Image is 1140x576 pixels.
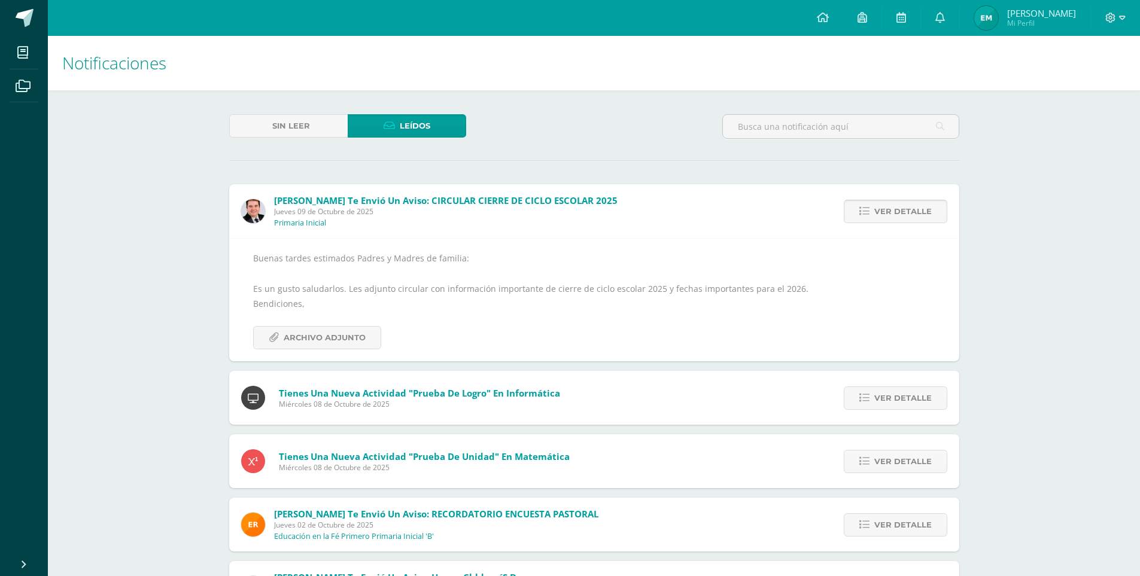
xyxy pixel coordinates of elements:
[241,199,265,223] img: 57933e79c0f622885edf5cfea874362b.png
[253,326,381,349] a: Archivo Adjunto
[348,114,466,138] a: Leídos
[272,115,310,137] span: Sin leer
[274,218,326,228] p: Primaria Inicial
[274,532,434,541] p: Educación en la Fé Primero Primaria Inicial 'B'
[279,462,570,473] span: Miércoles 08 de Octubre de 2025
[274,194,618,206] span: [PERSON_NAME] te envió un aviso: CIRCULAR CIERRE DE CICLO ESCOLAR 2025
[274,508,598,520] span: [PERSON_NAME] te envió un aviso: RECORDATORIO ENCUESTA PASTORAL
[874,450,932,473] span: Ver detalle
[279,399,560,409] span: Miércoles 08 de Octubre de 2025
[274,520,598,530] span: Jueves 02 de Octubre de 2025
[874,514,932,536] span: Ver detalle
[279,450,570,462] span: Tienes una nueva actividad "Prueba de Unidad" En Matemática
[974,6,998,30] img: 8c14a80406261e4038450a0cddff8716.png
[274,206,618,217] span: Jueves 09 de Octubre de 2025
[62,51,166,74] span: Notificaciones
[253,251,935,349] div: Buenas tardes estimados Padres y Madres de familia: Es un gusto saludarlos. Les adjunto circular ...
[279,387,560,399] span: Tienes una nueva actividad "Prueba de Logro" En Informática
[400,115,430,137] span: Leídos
[284,327,366,349] span: Archivo Adjunto
[1007,7,1076,19] span: [PERSON_NAME]
[1007,18,1076,28] span: Mi Perfil
[241,513,265,537] img: 890e40971ad6f46e050b48f7f5834b7c.png
[723,115,959,138] input: Busca una notificación aquí
[874,387,932,409] span: Ver detalle
[874,200,932,223] span: Ver detalle
[229,114,348,138] a: Sin leer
